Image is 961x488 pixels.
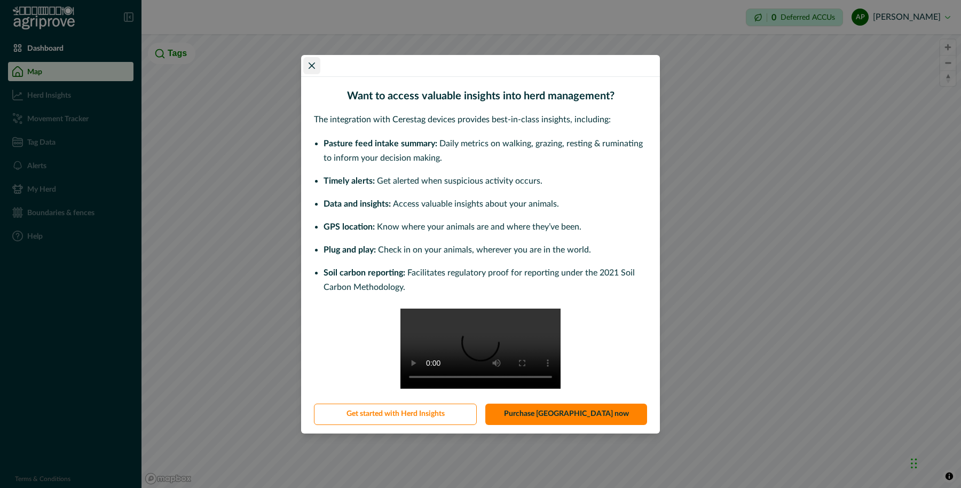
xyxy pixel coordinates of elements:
[911,447,917,479] div: Drag
[324,139,437,148] span: Pasture feed intake summary:
[377,177,542,185] span: Get alerted when suspicious activity occurs.
[324,269,635,292] span: Facilitates regulatory proof for reporting under the 2021 Soil Carbon Methodology.
[303,57,320,74] button: Close
[314,90,647,103] h2: Want to access valuable insights into herd management?
[324,269,405,277] span: Soil carbon reporting:
[324,223,375,231] span: GPS location:
[393,200,559,208] span: Access valuable insights about your animals.
[314,404,477,425] button: Get started with Herd Insights
[324,246,376,254] span: Plug and play:
[378,246,591,254] span: Check in on your animals, wherever you are in the world.
[324,200,391,208] span: Data and insights:
[908,437,961,488] iframe: Chat Widget
[377,223,581,231] span: Know where your animals are and where they’ve been.
[324,177,375,185] span: Timely alerts:
[314,113,647,126] p: The integration with Cerestag devices provides best-in-class insights, including:
[324,139,643,162] span: Daily metrics on walking, grazing, resting & ruminating to inform your decision making.
[485,404,647,425] a: Purchase [GEOGRAPHIC_DATA] now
